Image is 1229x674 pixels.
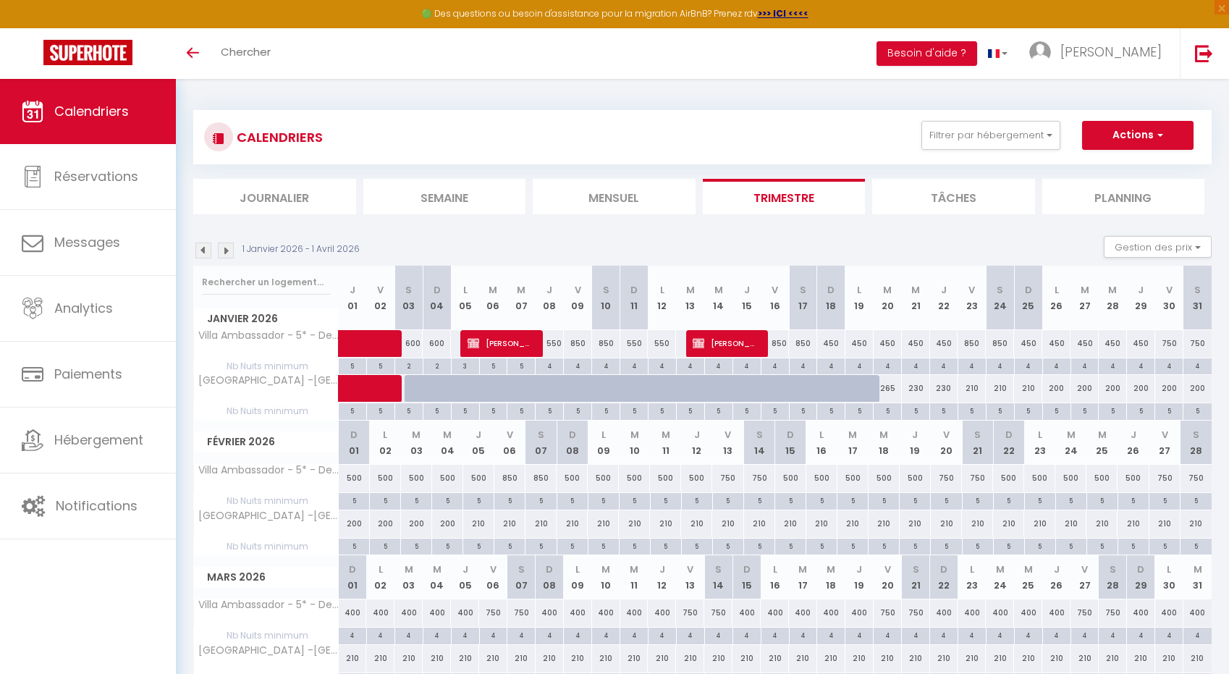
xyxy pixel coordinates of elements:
div: 850 [525,465,557,492]
abbr: V [943,428,950,442]
abbr: M [714,283,723,297]
abbr: J [912,428,918,442]
abbr: S [603,283,609,297]
div: 450 [1127,330,1155,357]
div: 5 [775,493,806,507]
div: 500 [1024,465,1055,492]
div: 5 [620,493,650,507]
abbr: L [1038,428,1042,442]
th: 22 [930,266,958,330]
th: 12 [681,421,712,465]
th: 09 [564,266,592,330]
div: 5 [432,493,463,507]
div: 5 [588,493,619,507]
div: 500 [370,465,401,492]
th: 20 [874,266,902,330]
div: 4 [790,358,817,372]
div: 500 [1118,465,1149,492]
th: 24 [1055,421,1086,465]
div: 200 [1042,375,1070,402]
span: [PERSON_NAME] [693,329,759,357]
th: 04 [423,266,451,330]
abbr: M [1081,283,1089,297]
th: 26 [1118,421,1149,465]
abbr: V [1166,283,1173,297]
div: 5 [480,358,507,372]
abbr: L [660,283,664,297]
div: 5 [367,403,394,417]
abbr: J [694,428,700,442]
abbr: J [1138,283,1144,297]
div: 4 [874,358,901,372]
th: 26 [1042,266,1070,330]
div: 450 [845,330,874,357]
li: Trimestre [703,179,866,214]
abbr: J [350,283,355,297]
div: 5 [705,403,732,417]
div: 750 [1181,465,1212,492]
p: 1 Janvier 2026 - 1 Avril 2026 [242,243,360,256]
input: Rechercher un logement... [202,269,330,295]
div: 750 [931,465,962,492]
th: 15 [732,266,761,330]
th: 14 [704,266,732,330]
div: 5 [1099,403,1126,417]
div: 4 [733,358,761,372]
div: 500 [1086,465,1118,492]
abbr: L [857,283,861,297]
abbr: S [405,283,412,297]
div: 5 [837,493,868,507]
div: 450 [1099,330,1127,357]
abbr: V [772,283,778,297]
span: [PERSON_NAME] / [PERSON_NAME] [468,329,533,357]
div: 5 [494,493,525,507]
abbr: J [744,283,750,297]
abbr: D [1025,283,1032,297]
div: 450 [1042,330,1070,357]
div: 4 [1155,358,1183,372]
div: 500 [557,465,588,492]
div: 500 [869,465,900,492]
div: 850 [494,465,525,492]
div: 5 [592,403,620,417]
div: 850 [958,330,986,357]
div: 450 [874,330,902,357]
div: 5 [367,358,394,372]
a: Chercher [210,28,282,79]
div: 200 [1070,375,1099,402]
div: 5 [564,403,591,417]
div: 450 [1014,330,1042,357]
div: 5 [370,493,400,507]
th: 16 [761,266,789,330]
th: 01 [339,421,370,465]
abbr: M [443,428,452,442]
abbr: S [974,428,981,442]
div: 5 [1155,403,1183,417]
span: Nb Nuits minimum [194,358,338,374]
div: 5 [423,403,451,417]
div: 5 [1043,403,1070,417]
span: Février 2026 [194,431,338,452]
th: 21 [962,421,993,465]
div: 450 [930,330,958,357]
th: 18 [869,421,900,465]
abbr: J [941,283,947,297]
div: 5 [452,403,479,417]
abbr: M [630,428,639,442]
div: 5 [987,403,1014,417]
div: 5 [339,358,366,372]
div: 265 [874,375,902,402]
img: Super Booking [43,40,132,65]
div: 4 [1127,358,1154,372]
abbr: M [517,283,525,297]
div: 5 [339,493,369,507]
div: 200 [1183,375,1212,402]
button: Besoin d'aide ? [877,41,977,66]
div: 500 [432,465,463,492]
abbr: J [1131,428,1136,442]
abbr: D [569,428,576,442]
th: 19 [845,266,874,330]
th: 23 [958,266,986,330]
span: [GEOGRAPHIC_DATA] -[GEOGRAPHIC_DATA]- 6 pers [196,375,341,386]
h3: CALENDRIERS [233,121,323,153]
